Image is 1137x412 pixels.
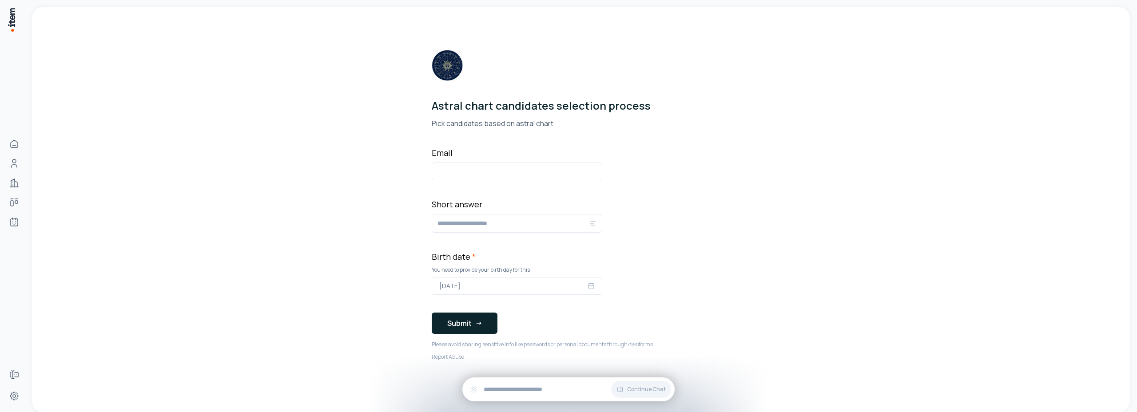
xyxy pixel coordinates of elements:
button: [DATE] [432,277,602,295]
span: [DATE] [439,281,461,290]
a: Forms [5,366,23,384]
label: Email [432,147,453,158]
button: Submit [432,313,497,334]
p: Pick candidates based on astral chart [432,118,730,129]
a: Settings [5,387,23,405]
a: Companies [5,174,23,192]
div: Continue Chat [462,377,675,401]
label: Short answer [432,199,482,210]
a: People [5,154,23,172]
h1: Astral chart candidates selection process [432,99,730,113]
img: Form Logo [432,50,463,81]
label: Birth date [432,251,476,262]
p: Please avoid sharing sensitive info like passwords or personal documents through forms [432,341,653,348]
p: You need to provide your birth day for this [432,266,602,273]
a: Agents [5,213,23,231]
a: Deals [5,194,23,211]
span: item [628,341,639,348]
button: Continue Chat [611,381,671,398]
span: Continue Chat [627,386,666,393]
img: Item Brain Logo [7,7,16,32]
a: Home [5,135,23,153]
a: Report Abuse [432,353,464,360]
